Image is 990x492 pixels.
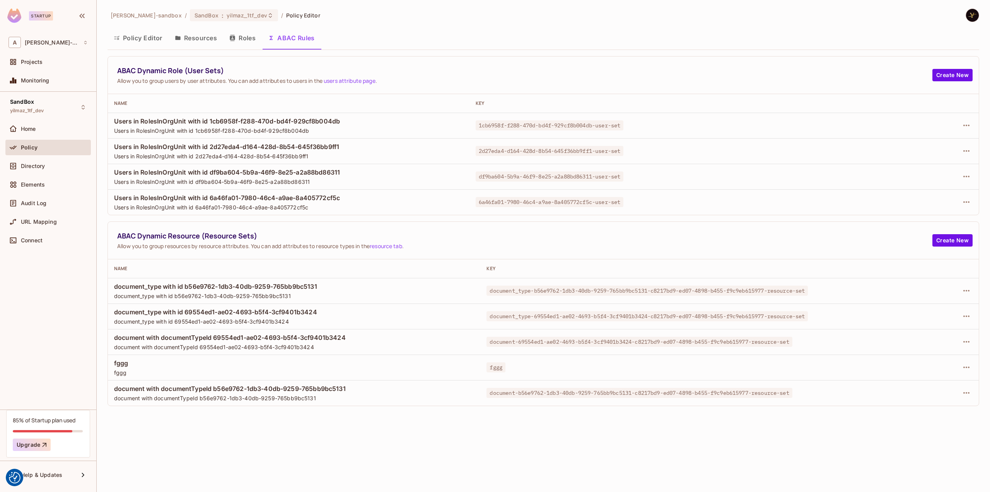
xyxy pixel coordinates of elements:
button: Resources [169,28,223,48]
span: Users in RolesInOrgUnit with id 2d27eda4-d164-428d-8b54-645f36bb9ff1 [114,142,463,151]
span: document_type-b56e9762-1db3-40db-9259-765bb9bc5131-c8217bd9-ed07-4898-b455-f9c9eb615977-resource-set [486,286,808,296]
span: Policy Editor [286,12,320,19]
span: URL Mapping [21,219,57,225]
span: 1cb6958f-f288-470d-bd4f-929cf8b004db-user-set [476,120,624,130]
button: Create New [932,234,973,247]
span: fggg [114,369,474,376]
span: SandBox [195,12,218,19]
div: Name [114,266,474,272]
span: Users in RolesInOrgUnit with id 2d27eda4-d164-428d-8b54-645f36bb9ff1 [114,153,463,160]
span: Allow you to group resources by resource attributes. You can add attributes to resource types in ... [117,242,932,250]
span: Allow you to group users by user attributes. You can add attributes to users in the . [117,77,932,84]
div: Key [486,266,826,272]
span: Help & Updates [21,472,62,478]
span: Audit Log [21,200,46,206]
button: Roles [223,28,262,48]
span: Home [21,126,36,132]
span: SandBox [10,99,34,105]
div: 85% of Startup plan used [13,417,75,424]
span: Projects [21,59,43,65]
span: document with documentTypeId 69554ed1-ae02-4693-b5f4-3cf9401b3424 [114,343,474,351]
span: Connect [21,237,43,243]
a: resource tab [370,242,402,250]
span: document with documentTypeId b56e9762-1db3-40db-9259-765bb9bc5131 [114,394,474,402]
span: Monitoring [21,77,49,84]
span: Users in RolesInOrgUnit with id 6a46fa01-7980-46c4-a9ae-8a405772cf5c [114,204,463,211]
span: Users in RolesInOrgUnit with id 6a46fa01-7980-46c4-a9ae-8a405772cf5c [114,194,463,202]
span: Users in RolesInOrgUnit with id 1cb6958f-f288-470d-bd4f-929cf8b004db [114,117,463,125]
a: users attribute page [324,77,376,84]
li: / [281,12,283,19]
span: ABAC Dynamic Resource (Resource Sets) [117,231,932,241]
button: Policy Editor [108,28,169,48]
span: 2d27eda4-d164-428d-8b54-645f36bb9ff1-user-set [476,146,624,156]
button: Create New [932,69,973,81]
span: document_type with id 69554ed1-ae02-4693-b5f4-3cf9401b3424 [114,318,474,325]
span: the active workspace [111,12,182,19]
span: : [221,12,224,19]
li: / [185,12,187,19]
div: Startup [29,11,53,21]
span: A [9,37,21,48]
span: document with documentTypeId b56e9762-1db3-40db-9259-765bb9bc5131 [114,384,474,393]
span: document_type with id b56e9762-1db3-40db-9259-765bb9bc5131 [114,292,474,300]
span: document with documentTypeId 69554ed1-ae02-4693-b5f4-3cf9401b3424 [114,333,474,342]
span: Elements [21,182,45,188]
span: df9ba604-5b9a-46f9-8e25-a2a88bd86311-user-set [476,171,624,182]
span: Users in RolesInOrgUnit with id df9ba604-5b9a-46f9-8e25-a2a88bd86311 [114,168,463,177]
span: yilmaz_1tf_dev [227,12,267,19]
div: Name [114,100,463,106]
img: Yilmaz Alizadeh [966,9,979,22]
span: document_type with id b56e9762-1db3-40db-9259-765bb9bc5131 [114,282,474,291]
img: SReyMgAAAABJRU5ErkJggg== [7,9,21,23]
span: fggg [114,359,474,367]
div: Key [476,100,820,106]
span: document_type with id 69554ed1-ae02-4693-b5f4-3cf9401b3424 [114,308,474,316]
button: Consent Preferences [9,472,20,483]
span: document-69554ed1-ae02-4693-b5f4-3cf9401b3424-c8217bd9-ed07-4898-b455-f9c9eb615977-resource-set [486,337,792,347]
span: yilmaz_1tf_dev [10,108,44,114]
span: document_type-69554ed1-ae02-4693-b5f4-3cf9401b3424-c8217bd9-ed07-4898-b455-f9c9eb615977-resource-set [486,311,808,321]
span: ABAC Dynamic Role (User Sets) [117,66,932,75]
span: Policy [21,144,38,151]
button: ABAC Rules [262,28,321,48]
img: Revisit consent button [9,472,20,483]
span: 6a46fa01-7980-46c4-a9ae-8a405772cf5c-user-set [476,197,624,207]
span: Directory [21,163,45,169]
span: Workspace: alex-trustflight-sandbox [25,39,79,46]
span: document-b56e9762-1db3-40db-9259-765bb9bc5131-c8217bd9-ed07-4898-b455-f9c9eb615977-resource-set [486,388,792,398]
button: Upgrade [13,439,51,451]
span: fggg [486,362,505,372]
span: Users in RolesInOrgUnit with id 1cb6958f-f288-470d-bd4f-929cf8b004db [114,127,463,134]
span: Users in RolesInOrgUnit with id df9ba604-5b9a-46f9-8e25-a2a88bd86311 [114,178,463,185]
